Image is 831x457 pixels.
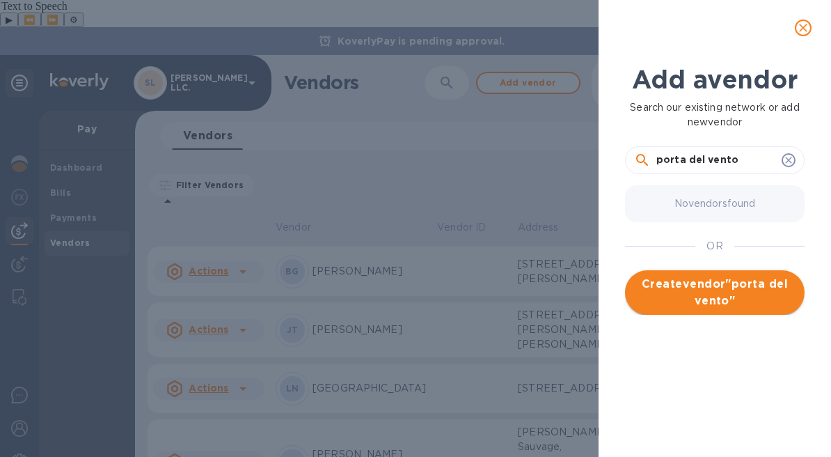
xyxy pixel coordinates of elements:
[625,180,816,415] div: grid
[625,100,805,130] p: Search our existing network or add new vendor
[674,196,756,211] p: No vendors found
[656,150,776,171] input: Search
[632,64,798,95] b: Add a vendor
[625,270,805,315] button: Createvendor"porta del vento"
[786,11,820,45] button: close
[636,276,793,309] span: Create vendor " porta del vento "
[706,239,722,254] p: OR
